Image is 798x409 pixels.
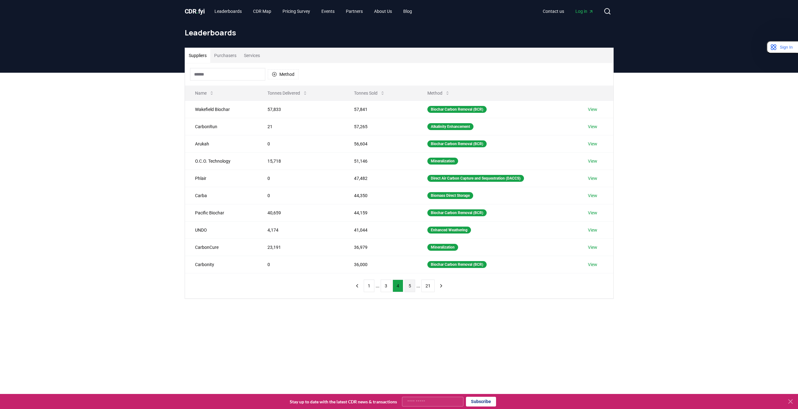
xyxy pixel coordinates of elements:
[344,101,417,118] td: 57,841
[427,227,471,233] div: Enhanced Weathering
[352,280,362,292] button: previous page
[257,221,344,239] td: 4,174
[393,280,403,292] button: 4
[344,118,417,135] td: 57,265
[349,87,390,99] button: Tonnes Sold
[344,256,417,273] td: 36,000
[344,135,417,152] td: 56,604
[538,6,569,17] a: Contact us
[588,141,597,147] a: View
[588,106,597,113] a: View
[588,244,597,250] a: View
[369,6,397,17] a: About Us
[588,261,597,268] a: View
[588,158,597,164] a: View
[185,118,258,135] td: CarbonRun
[427,140,487,147] div: Biochar Carbon Removal (BCR)
[364,280,374,292] button: 1
[570,6,599,17] a: Log in
[185,48,210,63] button: Suppliers
[257,152,344,170] td: 15,718
[588,210,597,216] a: View
[262,87,313,99] button: Tonnes Delivered
[210,48,240,63] button: Purchasers
[257,256,344,273] td: 0
[344,152,417,170] td: 51,146
[427,209,487,216] div: Biochar Carbon Removal (BCR)
[421,280,435,292] button: 21
[398,6,417,17] a: Blog
[257,170,344,187] td: 0
[588,192,597,199] a: View
[190,87,219,99] button: Name
[422,87,455,99] button: Method
[185,204,258,221] td: Pacific Biochar
[376,282,379,290] li: ...
[248,6,276,17] a: CDR Map
[185,7,205,16] a: CDR.fyi
[268,69,299,79] button: Method
[257,204,344,221] td: 40,659
[209,6,247,17] a: Leaderboards
[185,239,258,256] td: CarbonCure
[588,123,597,130] a: View
[257,187,344,204] td: 0
[427,244,458,251] div: Mineralization
[185,221,258,239] td: UNDO
[427,261,487,268] div: Biochar Carbon Removal (BCR)
[427,192,473,199] div: Biomass Direct Storage
[404,280,415,292] button: 5
[185,187,258,204] td: Carba
[185,28,614,38] h1: Leaderboards
[344,239,417,256] td: 36,979
[427,106,487,113] div: Biochar Carbon Removal (BCR)
[344,187,417,204] td: 44,350
[436,280,447,292] button: next page
[575,8,594,14] span: Log in
[185,152,258,170] td: O.C.O. Technology
[344,170,417,187] td: 47,482
[344,204,417,221] td: 44,159
[257,135,344,152] td: 0
[196,8,198,15] span: .
[185,101,258,118] td: Wakefield Biochar
[209,6,417,17] nav: Main
[316,6,340,17] a: Events
[427,123,473,130] div: Alkalinity Enhancement
[427,175,524,182] div: Direct Air Carbon Capture and Sequestration (DACCS)
[344,221,417,239] td: 41,044
[185,8,205,15] span: CDR fyi
[588,175,597,181] a: View
[185,256,258,273] td: Carbonity
[588,227,597,233] a: View
[381,280,391,292] button: 3
[257,101,344,118] td: 57,833
[427,158,458,165] div: Mineralization
[257,118,344,135] td: 21
[416,282,420,290] li: ...
[277,6,315,17] a: Pricing Survey
[185,170,258,187] td: Phlair
[257,239,344,256] td: 23,191
[341,6,368,17] a: Partners
[240,48,264,63] button: Services
[185,135,258,152] td: Arukah
[538,6,599,17] nav: Main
